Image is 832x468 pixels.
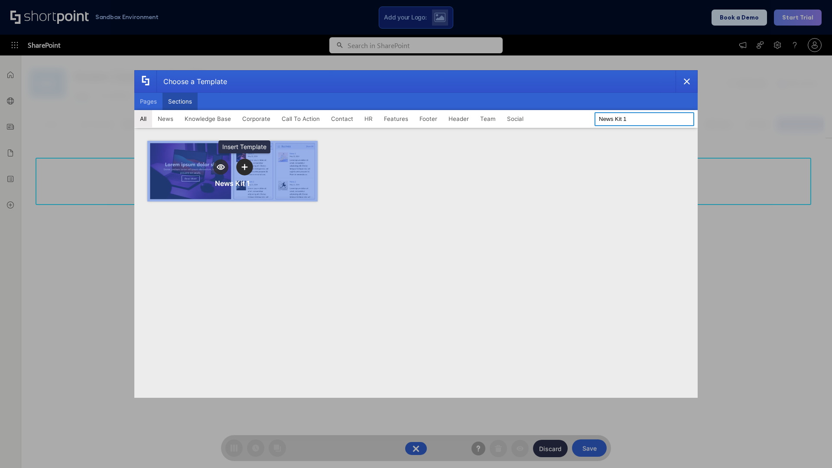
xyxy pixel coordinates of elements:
[162,93,198,110] button: Sections
[237,110,276,127] button: Corporate
[152,110,179,127] button: News
[134,70,698,398] div: template selector
[501,110,529,127] button: Social
[134,93,162,110] button: Pages
[474,110,501,127] button: Team
[595,112,694,126] input: Search
[134,110,152,127] button: All
[443,110,474,127] button: Header
[378,110,414,127] button: Features
[414,110,443,127] button: Footer
[325,110,359,127] button: Contact
[359,110,378,127] button: HR
[276,110,325,127] button: Call To Action
[179,110,237,127] button: Knowledge Base
[156,71,227,92] div: Choose a Template
[676,367,832,468] iframe: Chat Widget
[215,179,250,188] div: News Kit 1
